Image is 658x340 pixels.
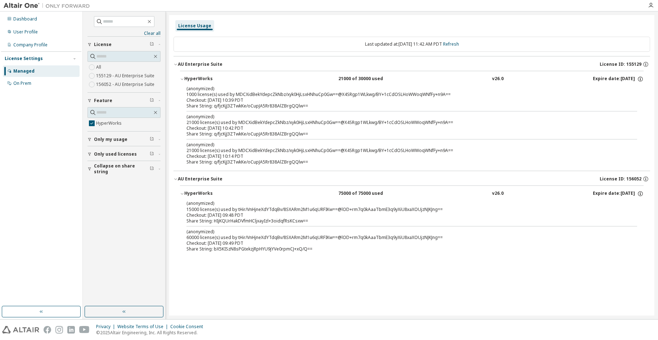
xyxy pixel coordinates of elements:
[4,2,94,9] img: Altair One
[150,42,154,47] span: Clear filter
[186,229,620,240] div: 60000 license(s) used by tHir/VnHjneXdYTdqBv/8SXARm2M1u6qURFIKw==@lOD+rm7q0kAaaTbmE3q9yXiU8xaXOUj...
[186,153,620,159] div: Checkout: [DATE] 10:14 PDT
[186,218,620,224] div: Share String: HIjKQUrHakDVfmHCljxayIzl+3oidqfRsKCsxw==
[173,171,650,187] button: AU Enterprise SuiteLicense ID: 156052
[117,324,170,330] div: Website Terms of Use
[593,76,644,82] div: Expire date: [DATE]
[178,61,222,67] div: AU Enterprise Suite
[178,23,211,29] div: License Usage
[94,137,127,142] span: Only my usage
[150,151,154,157] span: Clear filter
[186,246,620,252] div: Share String: bX5KISzN8sPGtekzjRpHYU9jYVe0rpmCJ+xQ/Q==
[178,176,222,182] div: AU Enterprise Suite
[186,114,620,125] div: 21000 license(s) used by MDCXidBekYdepcZkNbz/xyk0HjLsxHNhuCp0Gw==@X4SRgp1WLkwg/BY+1cCdOSLHoWWoqWN...
[173,56,650,72] button: AU Enterprise SuiteLicense ID: 155129
[94,42,112,47] span: License
[96,72,156,80] label: 155129 - AU Enterprise Suite
[87,132,161,147] button: Only my usage
[5,56,43,61] div: License Settings
[338,76,403,82] div: 21000 of 30000 used
[87,146,161,162] button: Only used licenses
[79,326,90,334] img: youtube.svg
[150,166,154,172] span: Clear filter
[173,37,650,52] div: Last updated at: [DATE] 11:42 AM PDT
[492,76,504,82] div: v26.0
[186,142,620,153] div: 21000 license(s) used by MDCXidBekYdepcZkNbz/xyk0HjLsxHNhuCp0Gw==@X4SRgp1WLkwg/BY+1cCdOSLHoWWoqWN...
[96,324,117,330] div: Privacy
[186,200,620,212] div: 15000 license(s) used by tHir/VnHjneXdYTdqBv/8SXARm2M1u6qURFIKw==@lOD+rm7q0kAaaTbmE3q9yXiU8xaXOUj...
[186,200,620,206] p: (anonymized)
[186,125,620,131] div: Checkout: [DATE] 10:42 PDT
[150,98,154,104] span: Clear filter
[94,98,112,104] span: Feature
[170,324,207,330] div: Cookie Consent
[87,37,161,52] button: License
[96,330,207,336] p: © 2025 Altair Engineering, Inc. All Rights Reserved.
[186,131,620,137] div: Share String: q/fjcKjJ3ZTwkKe/oCupJA5Rr838AlZBrgQQlw==
[13,16,37,22] div: Dashboard
[13,42,48,48] div: Company Profile
[94,163,150,175] span: Collapse on share string
[184,76,249,82] div: HyperWorks
[67,326,75,334] img: linkedin.svg
[186,86,620,97] div: 1000 license(s) used by MDCXidBekYdepcZkNbz/xyk0HjLsxHNhuCp0Gw==@X4SRgp1WLkwg/BY+1cCdOSLHoWWoqWNf...
[186,229,620,235] p: (anonymized)
[44,326,51,334] img: facebook.svg
[13,29,38,35] div: User Profile
[492,190,504,197] div: v26.0
[600,176,641,182] span: License ID: 156052
[593,190,644,197] div: Expire date: [DATE]
[87,161,161,177] button: Collapse on share string
[184,190,249,197] div: HyperWorks
[180,71,644,87] button: HyperWorks21000 of 30000 usedv26.0Expire date:[DATE]
[2,326,39,334] img: altair_logo.svg
[186,103,620,109] div: Share String: q/fjcKjJ3ZTwkKe/oCupJA5Rr838AlZBrgQQlw==
[186,142,620,148] p: (anonymized)
[186,114,620,120] p: (anonymized)
[186,97,620,103] div: Checkout: [DATE] 10:39 PDT
[13,81,31,86] div: On Prem
[55,326,63,334] img: instagram.svg
[600,61,641,67] span: License ID: 155129
[96,119,123,128] label: HyperWorks
[96,80,156,89] label: 156052 - AU Enterprise Suite
[186,159,620,165] div: Share String: q/fjcKjJ3ZTwkKe/oCupJA5Rr838AlZBrgQQlw==
[13,68,35,74] div: Managed
[338,190,403,197] div: 75000 of 75000 used
[186,212,620,218] div: Checkout: [DATE] 09:48 PDT
[87,31,161,36] a: Clear all
[186,86,620,92] p: (anonymized)
[96,63,103,72] label: All
[186,240,620,246] div: Checkout: [DATE] 09:49 PDT
[443,41,459,47] a: Refresh
[87,93,161,109] button: Feature
[180,186,644,202] button: HyperWorks75000 of 75000 usedv26.0Expire date:[DATE]
[150,137,154,142] span: Clear filter
[94,151,137,157] span: Only used licenses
